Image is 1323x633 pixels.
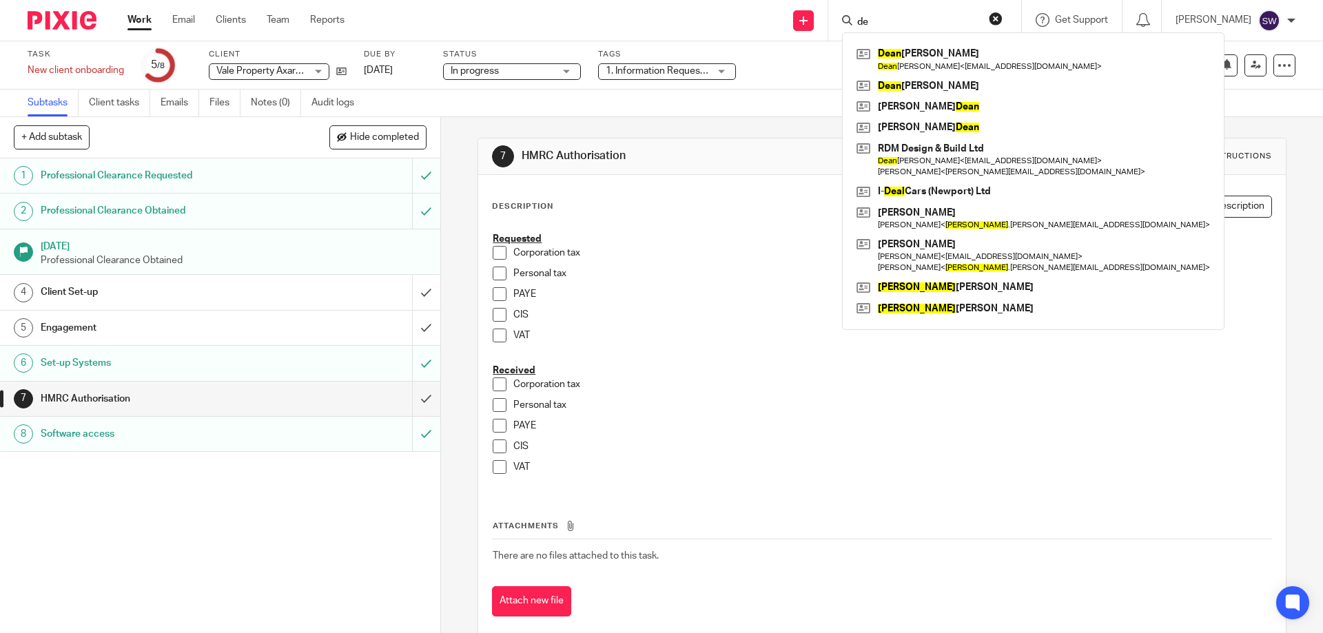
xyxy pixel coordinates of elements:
[41,236,427,253] h1: [DATE]
[89,90,150,116] a: Client tasks
[157,62,165,70] small: /8
[310,13,345,27] a: Reports
[209,90,240,116] a: Files
[127,13,152,27] a: Work
[14,125,90,149] button: + Add subtask
[41,253,427,267] p: Professional Clearance Obtained
[989,12,1003,25] button: Clear
[28,90,79,116] a: Subtasks
[513,439,1271,453] p: CIS
[28,11,96,30] img: Pixie
[513,398,1271,412] p: Personal tax
[598,49,736,60] label: Tags
[1176,13,1251,27] p: [PERSON_NAME]
[41,424,279,444] h1: Software access
[513,287,1271,301] p: PAYE
[14,389,33,408] div: 7
[492,145,514,167] div: 7
[513,419,1271,433] p: PAYE
[364,65,393,75] span: [DATE]
[513,329,1271,342] p: VAT
[251,90,301,116] a: Notes (0)
[350,132,419,143] span: Hide completed
[606,66,730,76] span: 1. Information Requested + 1
[14,202,33,221] div: 2
[41,353,279,373] h1: Set-up Systems
[329,125,427,149] button: Hide completed
[41,165,279,186] h1: Professional Clearance Requested
[14,318,33,338] div: 5
[1206,151,1272,162] div: Instructions
[1258,10,1280,32] img: svg%3E
[14,353,33,373] div: 6
[364,49,426,60] label: Due by
[14,283,33,302] div: 4
[492,586,571,617] button: Attach new file
[151,57,165,73] div: 5
[493,551,659,561] span: There are no files attached to this task.
[513,377,1271,391] p: Corporation tax
[443,49,581,60] label: Status
[41,388,279,409] h1: HMRC Authorisation
[513,308,1271,322] p: CIS
[216,66,348,76] span: Vale Property Axarquía Limited
[492,201,553,212] p: Description
[14,166,33,185] div: 1
[522,149,912,163] h1: HMRC Authorisation
[493,522,559,530] span: Attachments
[28,49,124,60] label: Task
[216,13,246,27] a: Clients
[513,460,1271,474] p: VAT
[41,282,279,302] h1: Client Set-up
[493,366,535,375] u: Received
[28,63,124,77] div: New client onboarding
[1055,15,1108,25] span: Get Support
[856,17,980,29] input: Search
[267,13,289,27] a: Team
[161,90,199,116] a: Emails
[513,267,1271,280] p: Personal tax
[41,200,279,221] h1: Professional Clearance Obtained
[14,424,33,444] div: 8
[311,90,365,116] a: Audit logs
[172,13,195,27] a: Email
[451,66,499,76] span: In progress
[209,49,347,60] label: Client
[493,234,542,244] u: Requested
[513,246,1271,260] p: Corporation tax
[41,318,279,338] h1: Engagement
